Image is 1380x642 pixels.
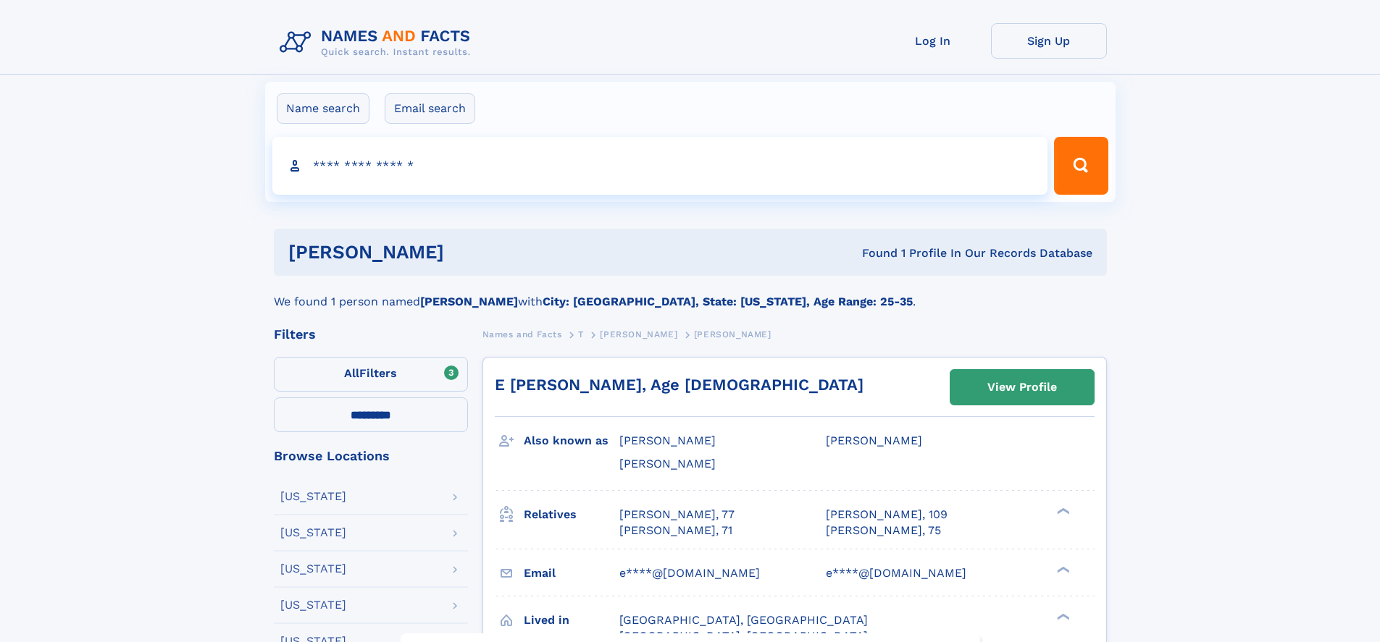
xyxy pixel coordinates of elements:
[1054,137,1108,195] button: Search Button
[524,608,619,633] h3: Lived in
[694,329,771,339] span: [PERSON_NAME]
[987,371,1057,404] div: View Profile
[619,523,732,538] a: [PERSON_NAME], 71
[600,325,677,343] a: [PERSON_NAME]
[600,329,677,339] span: [PERSON_NAME]
[991,23,1107,59] a: Sign Up
[280,527,346,538] div: [US_STATE]
[826,523,941,538] a: [PERSON_NAME], 75
[288,243,653,261] h1: [PERSON_NAME]
[653,245,1092,261] div: Found 1 Profile In Our Records Database
[875,23,991,59] a: Log In
[272,137,1048,195] input: search input
[274,276,1107,311] div: We found 1 person named with .
[578,329,584,339] span: T
[495,376,863,394] a: E [PERSON_NAME], Age [DEMOGRAPHIC_DATA]
[385,93,475,124] label: Email search
[524,561,619,586] h3: Email
[619,613,868,627] span: [GEOGRAPHIC_DATA], [GEOGRAPHIC_DATA]
[277,93,369,124] label: Name search
[826,507,948,523] a: [PERSON_NAME], 109
[543,295,913,308] b: City: [GEOGRAPHIC_DATA], State: [US_STATE], Age Range: 25-35
[274,23,482,62] img: Logo Names and Facts
[1053,506,1071,515] div: ❯
[524,502,619,527] h3: Relatives
[280,491,346,502] div: [US_STATE]
[826,434,922,447] span: [PERSON_NAME]
[420,295,518,308] b: [PERSON_NAME]
[280,563,346,575] div: [US_STATE]
[1053,565,1071,574] div: ❯
[280,599,346,611] div: [US_STATE]
[482,325,562,343] a: Names and Facts
[619,457,716,470] span: [PERSON_NAME]
[619,507,735,523] a: [PERSON_NAME], 77
[274,328,468,341] div: Filters
[619,434,716,447] span: [PERSON_NAME]
[524,428,619,453] h3: Also known as
[274,357,468,392] label: Filters
[274,449,468,463] div: Browse Locations
[344,366,359,380] span: All
[950,370,1094,405] a: View Profile
[1053,612,1071,621] div: ❯
[578,325,584,343] a: T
